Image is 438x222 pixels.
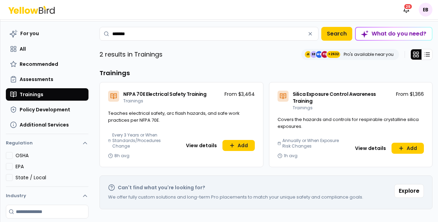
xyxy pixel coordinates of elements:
[15,174,88,181] label: State / Local
[321,27,352,41] button: Search
[123,91,207,98] span: NFPA 70E Electrical Safety Training
[108,110,240,123] span: Teaches electrical safety, arc flash hazards, and safe work practices per NFPA 70E.
[6,187,88,205] button: Industry
[356,28,432,40] div: What do you need?
[20,61,58,68] span: Recommended
[20,30,39,37] span: For you
[6,103,88,116] button: Policy Development
[6,119,88,131] button: Additional Services
[6,27,88,40] button: For you
[284,153,298,159] span: 1h avg
[225,91,255,98] p: From $3,464
[182,140,221,151] button: View details
[316,51,323,58] span: MB
[351,143,390,154] button: View details
[344,52,394,57] p: Pro's available near you
[118,184,205,191] h2: Can't find what you're looking for?
[305,51,312,58] span: JL
[396,91,424,98] p: From $1,366
[321,51,328,58] span: FD
[20,106,70,113] span: Policy Development
[20,91,43,98] span: Trainings
[20,46,26,52] span: All
[399,3,413,17] button: 29
[114,153,129,159] span: 8h avg
[20,121,69,128] span: Additional Services
[112,132,176,149] span: Every 3 Years or When Standards/Procedures Change
[100,68,432,78] h3: Trainings
[282,138,345,149] span: Annually or When Exposure Risk Changes
[108,194,363,201] p: We offer fully custom solutions and long-term Pro placements to match your unique safety and comp...
[328,51,339,58] span: +2632
[392,143,424,154] button: Add
[15,152,88,159] label: OSHA
[394,184,424,198] button: Explore
[404,3,413,10] div: 29
[6,88,88,101] button: Trainings
[310,51,317,58] span: SB
[355,27,432,41] button: What do you need?
[6,58,88,70] button: Recommended
[278,116,419,130] span: Covers the hazards and controls for respirable crystalline silica exposures.
[123,98,143,104] span: Trainings
[6,152,88,186] div: Regulation
[6,43,88,55] button: All
[222,140,255,151] button: Add
[293,105,313,111] span: Trainings
[293,91,376,104] span: Silica Exposure Control Awareness Training
[20,76,53,83] span: Assessments
[100,50,163,59] p: 2 results in Trainings
[6,137,88,152] button: Regulation
[15,163,88,170] label: EPA
[6,73,88,85] button: Assessments
[419,3,432,17] span: EB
